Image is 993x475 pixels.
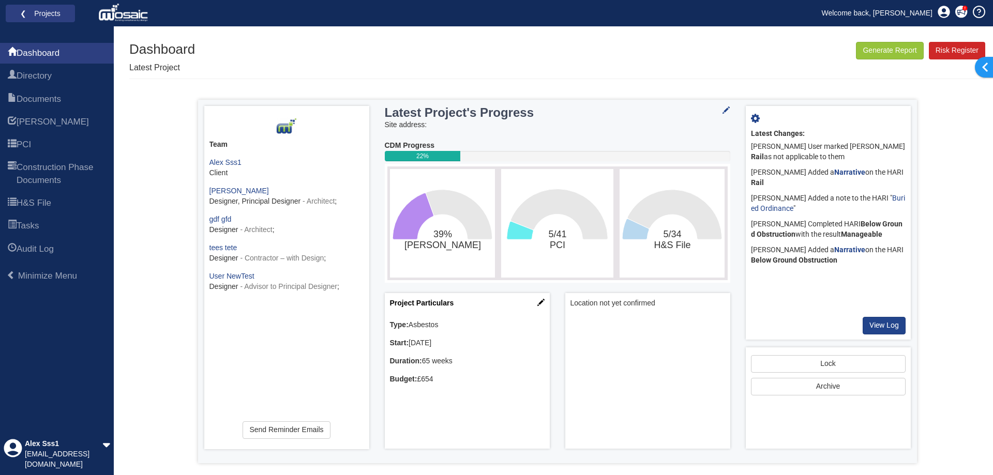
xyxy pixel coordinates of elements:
span: Audit Log [8,243,17,256]
a: [PERSON_NAME] [209,187,269,195]
text: 39% [404,229,480,251]
span: Designer [209,282,238,290]
div: 22% [385,151,461,161]
span: - Architect [303,197,335,205]
div: Profile [4,439,22,470]
span: Directory [17,70,52,82]
div: ; [209,214,364,235]
span: Client [209,168,228,177]
button: Archive [751,378,906,395]
img: logo_white.png [98,3,151,23]
span: Minimize Menu [18,271,77,281]
span: H&S File [8,197,17,210]
div: Asbestos [390,320,545,330]
span: Tasks [17,220,39,232]
span: Construction Phase Documents [17,161,106,187]
div: £654 [390,374,545,385]
div: Team [209,140,364,150]
svg: 5/41​PCI [504,172,611,275]
div: Alex Sss1 [25,439,102,449]
div: [PERSON_NAME] Added a note to the HARI " " [751,191,906,217]
a: tees tete [209,243,237,252]
span: PCI [8,139,17,151]
span: - Contractor – with Design [240,254,324,262]
span: Location not yet confirmed [570,298,725,309]
svg: 5/34​H&S File [622,172,722,275]
b: Rail [751,152,764,161]
span: Designer, Principal Designer [209,197,301,205]
div: ; [209,186,364,207]
div: 65 weeks [390,356,545,366]
p: Latest Project [129,62,195,74]
a: Lock [751,355,906,373]
div: [DATE] [390,338,545,348]
span: Construction Phase Documents [8,162,17,187]
span: - Architect [240,225,272,234]
div: [PERSON_NAME] User marked [PERSON_NAME] as not applicable to them [751,139,906,165]
a: Welcome back, [PERSON_NAME] [814,5,940,21]
img: Z [276,116,297,137]
b: Type: [390,320,409,329]
a: Project Particulars [390,299,454,307]
span: Audit Log [17,243,54,255]
span: Tasks [8,220,17,233]
a: ❮ Projects [12,7,68,20]
div: Site address: [385,120,730,130]
b: Rail [751,178,764,187]
div: [PERSON_NAME] Added a on the HARI [751,165,906,191]
div: [PERSON_NAME] Completed HARI with the result [751,217,906,242]
div: Project Location [565,293,730,449]
b: Below Ground Obstruction [751,220,902,238]
div: Latest Changes: [751,129,906,139]
span: Dashboard [8,48,17,60]
b: Budget: [390,375,417,383]
a: Buried Ordinance [751,194,905,212]
tspan: H&S File [654,240,691,250]
span: Minimize Menu [7,271,16,280]
div: ; [209,271,364,292]
span: HARI [17,116,89,128]
span: PCI [17,139,31,151]
a: Risk Register [929,42,985,59]
div: CDM Progress [385,141,730,151]
b: Below Ground Obstruction [751,256,837,264]
span: Designer [209,225,238,234]
span: HARI [8,116,17,129]
a: Narrative [834,246,865,254]
text: 5/41 [548,229,566,250]
a: Narrative [834,168,865,176]
div: ; [209,243,364,264]
span: H&S File [17,197,51,209]
div: [PERSON_NAME] Added a on the HARI [751,242,906,268]
a: View Log [863,317,906,334]
b: Start: [390,339,409,347]
h1: Dashboard [129,42,195,57]
a: User NewTest [209,272,254,280]
div: [EMAIL_ADDRESS][DOMAIN_NAME] [25,449,102,470]
a: gdf gfd [209,215,232,223]
span: Designer [209,254,238,262]
svg: 39%​HARI [393,172,492,275]
tspan: PCI [550,240,565,250]
b: Manageable [841,230,882,238]
b: Duration: [390,357,422,365]
button: Generate Report [856,42,923,59]
span: Documents [8,94,17,106]
text: 5/34 [654,229,691,250]
a: Alex Sss1 [209,158,242,166]
span: - Advisor to Principal Designer [240,282,337,290]
span: Dashboard [17,47,59,59]
a: Send Reminder Emails [243,421,330,439]
h3: Latest Project's Progress [385,106,670,119]
span: Directory [8,70,17,83]
span: Documents [17,93,61,105]
tspan: [PERSON_NAME] [404,240,480,251]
